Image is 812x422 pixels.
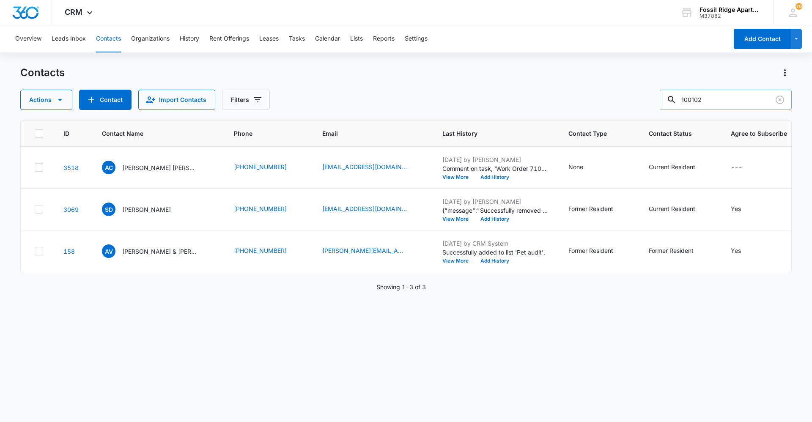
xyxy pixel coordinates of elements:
[20,90,72,110] button: Actions
[63,164,79,171] a: Navigate to contact details page for Austin Cecil Akacia Aguilar
[20,66,65,79] h1: Contacts
[649,204,695,213] div: Current Resident
[773,93,787,107] button: Clear
[234,204,302,214] div: Phone - (701) 969-2257 - Select to Edit Field
[442,197,548,206] p: [DATE] by [PERSON_NAME]
[322,204,407,213] a: [EMAIL_ADDRESS][DOMAIN_NAME]
[350,25,363,52] button: Lists
[442,216,475,222] button: View More
[649,129,698,138] span: Contact Status
[373,25,395,52] button: Reports
[259,25,279,52] button: Leases
[731,204,741,213] div: Yes
[442,206,548,215] p: {"message":"Successfully removed from list 'Agreed to Subscribe - Additional Email Address'.","li...
[475,216,515,222] button: Add History
[442,129,536,138] span: Last History
[234,246,287,255] a: [PHONE_NUMBER]
[660,90,792,110] input: Search Contacts
[289,25,305,52] button: Tasks
[731,246,741,255] div: Yes
[234,162,302,173] div: Phone - (970) 420-8124 - Select to Edit Field
[796,3,802,10] span: 70
[475,258,515,263] button: Add History
[63,248,75,255] a: Navigate to contact details page for Adriana Velasco & Wesley Beck
[405,25,428,52] button: Settings
[322,162,422,173] div: Email - atc11304@gmail.com - Select to Edit Field
[180,25,199,52] button: History
[649,162,710,173] div: Contact Status - Current Resident - Select to Edit Field
[442,239,548,248] p: [DATE] by CRM System
[475,175,515,180] button: Add History
[322,129,410,138] span: Email
[234,204,287,213] a: [PHONE_NUMBER]
[568,162,583,171] div: None
[649,246,694,255] div: Former Resident
[731,246,756,256] div: Agree to Subscribe - Yes - Select to Edit Field
[731,162,757,173] div: Agree to Subscribe - - Select to Edit Field
[102,129,201,138] span: Contact Name
[442,248,548,257] p: Successfully added to list 'Pet audit'.
[234,246,302,256] div: Phone - (805) 701-3066 - Select to Edit Field
[376,282,426,291] p: Showing 1-3 of 3
[700,6,761,13] div: account name
[65,8,82,16] span: CRM
[649,162,695,171] div: Current Resident
[131,25,170,52] button: Organizations
[442,258,475,263] button: View More
[102,203,186,216] div: Contact Name - Sandra Davis - Select to Edit Field
[731,129,787,138] span: Agree to Subscribe
[122,247,198,256] p: [PERSON_NAME] & [PERSON_NAME]
[568,162,598,173] div: Contact Type - None - Select to Edit Field
[63,206,79,213] a: Navigate to contact details page for Sandra Davis
[649,246,709,256] div: Contact Status - Former Resident - Select to Edit Field
[731,162,742,173] div: ---
[79,90,132,110] button: Add Contact
[442,155,548,164] p: [DATE] by [PERSON_NAME]
[315,25,340,52] button: Calendar
[102,203,115,216] span: SD
[731,204,756,214] div: Agree to Subscribe - Yes - Select to Edit Field
[700,13,761,19] div: account id
[796,3,802,10] div: notifications count
[102,244,115,258] span: AV
[234,162,287,171] a: [PHONE_NUMBER]
[234,129,290,138] span: Phone
[568,204,628,214] div: Contact Type - Former Resident - Select to Edit Field
[222,90,270,110] button: Filters
[102,161,115,174] span: AC
[96,25,121,52] button: Contacts
[568,204,613,213] div: Former Resident
[63,129,69,138] span: ID
[102,244,214,258] div: Contact Name - Adriana Velasco & Wesley Beck - Select to Edit Field
[322,162,407,171] a: [EMAIL_ADDRESS][DOMAIN_NAME]
[568,246,628,256] div: Contact Type - Former Resident - Select to Edit Field
[322,246,422,256] div: Email - beck.wes21@gmail.com - Select to Edit Field
[209,25,249,52] button: Rent Offerings
[568,129,616,138] span: Contact Type
[122,163,198,172] p: [PERSON_NAME] [PERSON_NAME]
[15,25,41,52] button: Overview
[568,246,613,255] div: Former Resident
[102,161,214,174] div: Contact Name - Austin Cecil Akacia Aguilar - Select to Edit Field
[122,205,171,214] p: [PERSON_NAME]
[649,204,710,214] div: Contact Status - Current Resident - Select to Edit Field
[52,25,86,52] button: Leads Inbox
[322,204,422,214] div: Email - msriceever523@gmail.com - Select to Edit Field
[138,90,215,110] button: Import Contacts
[442,164,548,173] p: Comment on task, 'Work Order 7100-102' "seat tightened and door adjusted "
[322,246,407,255] a: [PERSON_NAME][EMAIL_ADDRESS][DOMAIN_NAME]
[442,175,475,180] button: View More
[778,66,792,79] button: Actions
[734,29,791,49] button: Add Contact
